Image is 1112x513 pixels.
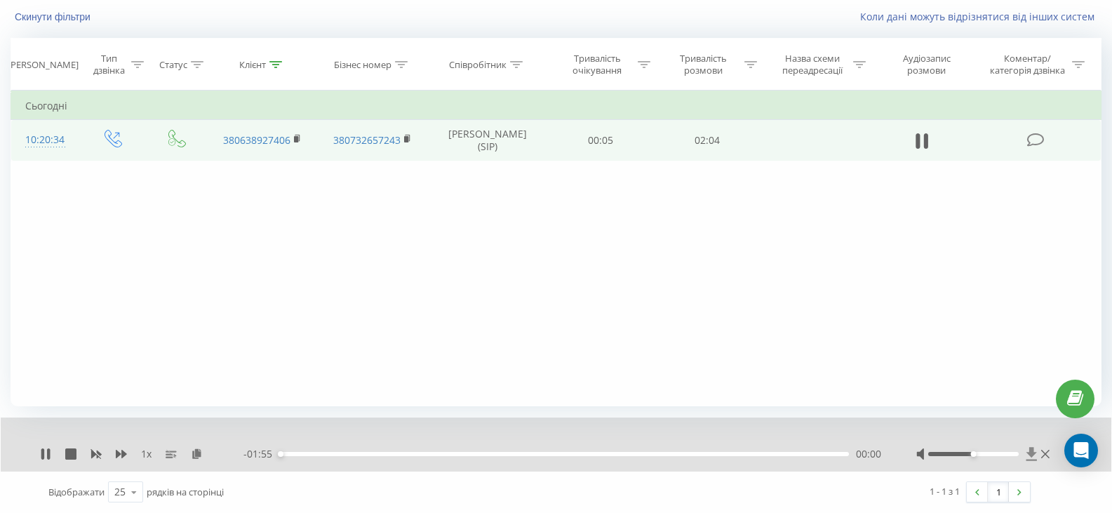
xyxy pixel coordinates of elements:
[239,59,266,71] div: Клієнт
[856,447,881,461] span: 00:00
[449,59,507,71] div: Співробітник
[971,451,977,457] div: Accessibility label
[654,120,761,161] td: 02:04
[8,59,79,71] div: [PERSON_NAME]
[1064,434,1098,467] div: Open Intercom Messenger
[48,486,105,498] span: Відображати
[141,447,152,461] span: 1 x
[547,120,654,161] td: 00:05
[243,447,279,461] span: - 01:55
[25,126,65,154] div: 10:20:34
[988,482,1009,502] a: 1
[860,10,1101,23] a: Коли дані можуть відрізнятися вiд інших систем
[147,486,224,498] span: рядків на сторінці
[986,53,1069,76] div: Коментар/категорія дзвінка
[159,59,187,71] div: Статус
[91,53,127,76] div: Тип дзвінка
[666,53,741,76] div: Тривалість розмови
[775,53,850,76] div: Назва схеми переадресації
[11,92,1101,120] td: Сьогодні
[334,59,391,71] div: Бізнес номер
[11,11,98,23] button: Скинути фільтри
[333,133,401,147] a: 380732657243
[114,485,126,499] div: 25
[223,133,290,147] a: 380638927406
[428,120,547,161] td: [PERSON_NAME] (SIP)
[560,53,634,76] div: Тривалість очікування
[278,451,283,457] div: Accessibility label
[883,53,970,76] div: Аудіозапис розмови
[930,484,960,498] div: 1 - 1 з 1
